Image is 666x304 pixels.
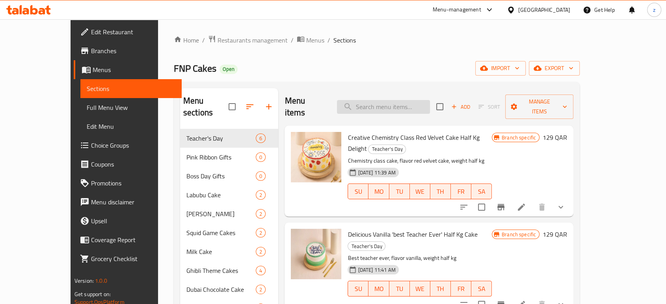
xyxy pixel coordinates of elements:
[180,167,279,185] div: Boss Day Gifts0
[410,184,430,199] button: WE
[348,132,479,154] span: Creative Chemistry Class Red Velvet Cake Half Kg Delight
[180,242,279,261] div: Milk Cake2
[291,229,341,279] img: Delicious Vanilla 'best Teacher Ever' Half Kg Cake
[186,133,256,143] div: Teacher's Day
[256,133,266,143] div: items
[355,266,398,274] span: [DATE] 11:41 AM
[451,281,471,297] button: FR
[80,98,182,117] a: Full Menu View
[454,198,473,217] button: sort-choices
[74,230,182,249] a: Coverage Report
[256,267,265,274] span: 4
[256,191,265,199] span: 2
[256,266,266,275] div: items
[351,283,365,295] span: SU
[551,198,570,217] button: show more
[348,184,368,199] button: SU
[389,184,410,199] button: TU
[87,103,175,112] span: Full Menu View
[393,186,407,197] span: TU
[517,202,526,212] a: Edit menu item
[333,35,356,45] span: Sections
[91,159,175,169] span: Coupons
[433,186,448,197] span: TH
[186,152,256,162] span: Pink Ribbon Gifts
[186,247,256,256] div: Milk Cake
[348,242,385,251] span: Teacher's Day
[74,249,182,268] a: Grocery Checklist
[256,247,266,256] div: items
[220,66,238,72] span: Open
[532,198,551,217] button: delete
[512,97,567,117] span: Manage items
[451,184,471,199] button: FR
[491,198,510,217] button: Branch-specific-item
[174,59,216,77] span: FNP Cakes
[413,283,427,295] span: WE
[256,228,266,237] div: items
[180,129,279,148] div: Teacher's Day6
[454,186,468,197] span: FR
[174,35,199,45] a: Home
[186,209,256,219] span: [PERSON_NAME]
[454,283,468,295] span: FR
[180,185,279,204] div: Labubu Cake2
[430,184,451,199] button: TH
[74,193,182,211] a: Menu disclaimer
[413,186,427,197] span: WE
[224,98,240,115] span: Select all sections
[327,35,330,45] li: /
[473,199,490,215] span: Select to update
[186,190,256,200] span: Labubu Cake
[529,61,580,76] button: export
[448,101,473,113] span: Add item
[348,228,477,240] span: Delicious Vanilla 'best Teacher Ever' Half Kg Cake
[256,135,265,142] span: 6
[474,186,489,197] span: SA
[505,95,574,119] button: Manage items
[180,223,279,242] div: Squid Game Cakes2
[87,122,175,131] span: Edit Menu
[91,141,175,150] span: Choice Groups
[368,281,389,297] button: MO
[87,84,175,93] span: Sections
[256,209,266,219] div: items
[74,276,94,286] span: Version:
[256,190,266,200] div: items
[535,63,573,73] span: export
[186,285,256,294] span: Dubai Chocolate Cake
[430,281,451,297] button: TH
[186,228,256,237] div: Squid Game Cakes
[432,98,448,115] span: Select section
[218,35,288,45] span: Restaurants management
[448,101,473,113] button: Add
[186,171,256,181] div: Boss Day Gifts
[291,35,294,45] li: /
[256,286,265,293] span: 2
[285,95,327,119] h2: Menu items
[186,209,256,219] div: Umrah Mubaraka
[256,285,266,294] div: items
[74,211,182,230] a: Upsell
[259,97,278,116] button: Add section
[180,204,279,223] div: [PERSON_NAME]2
[240,97,259,116] span: Sort sections
[355,169,398,176] span: [DATE] 11:39 AM
[368,145,406,154] span: Teacher's Day
[91,197,175,207] span: Menu disclaimer
[474,283,489,295] span: SA
[433,283,448,295] span: TH
[91,27,175,37] span: Edit Restaurant
[348,253,491,263] p: Best teacher ever, flavor vanilla, weight half kg
[180,280,279,299] div: Dubai Chocolate Cake2
[256,152,266,162] div: items
[256,171,266,181] div: items
[306,35,324,45] span: Menus
[348,156,491,166] p: Chemistry class cake, flavor red velvet cake, weight half kg
[337,100,430,114] input: search
[291,132,341,182] img: Creative Chemistry Class Red Velvet Cake Half Kg Delight
[471,184,492,199] button: SA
